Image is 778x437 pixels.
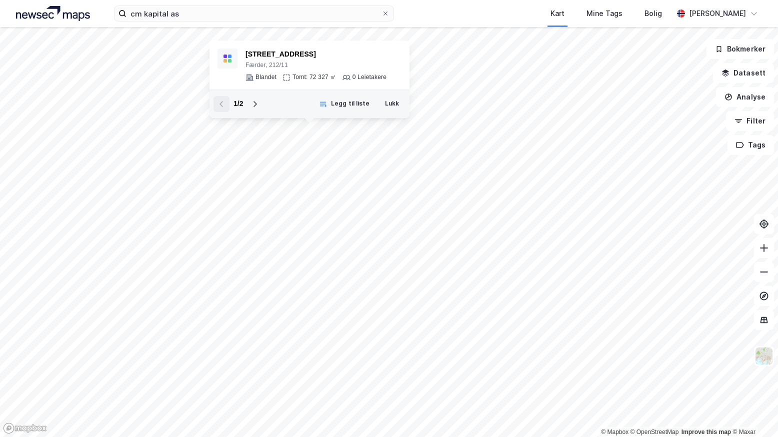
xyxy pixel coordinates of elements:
button: Filter [726,111,774,131]
button: Bokmerker [706,39,774,59]
div: [STREET_ADDRESS] [245,48,386,60]
div: Bolig [644,7,662,19]
input: Søk på adresse, matrikkel, gårdeiere, leietakere eller personer [126,6,381,21]
img: Z [754,346,773,365]
div: Kart [550,7,564,19]
button: Legg til liste [312,96,376,112]
div: [PERSON_NAME] [689,7,746,19]
button: Analyse [716,87,774,107]
button: Datasett [713,63,774,83]
button: Lukk [378,96,405,112]
a: Improve this map [681,428,731,435]
a: Mapbox homepage [3,422,47,434]
a: OpenStreetMap [630,428,679,435]
div: Tomt: 72 327 ㎡ [292,73,336,81]
div: Blandet [255,73,276,81]
div: Mine Tags [586,7,622,19]
div: 1 / 2 [233,98,243,110]
img: logo.a4113a55bc3d86da70a041830d287a7e.svg [16,6,90,21]
a: Mapbox [601,428,628,435]
button: Tags [727,135,774,155]
div: Færder, 212/11 [245,61,386,69]
div: 0 Leietakere [352,73,386,81]
iframe: Chat Widget [728,389,778,437]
